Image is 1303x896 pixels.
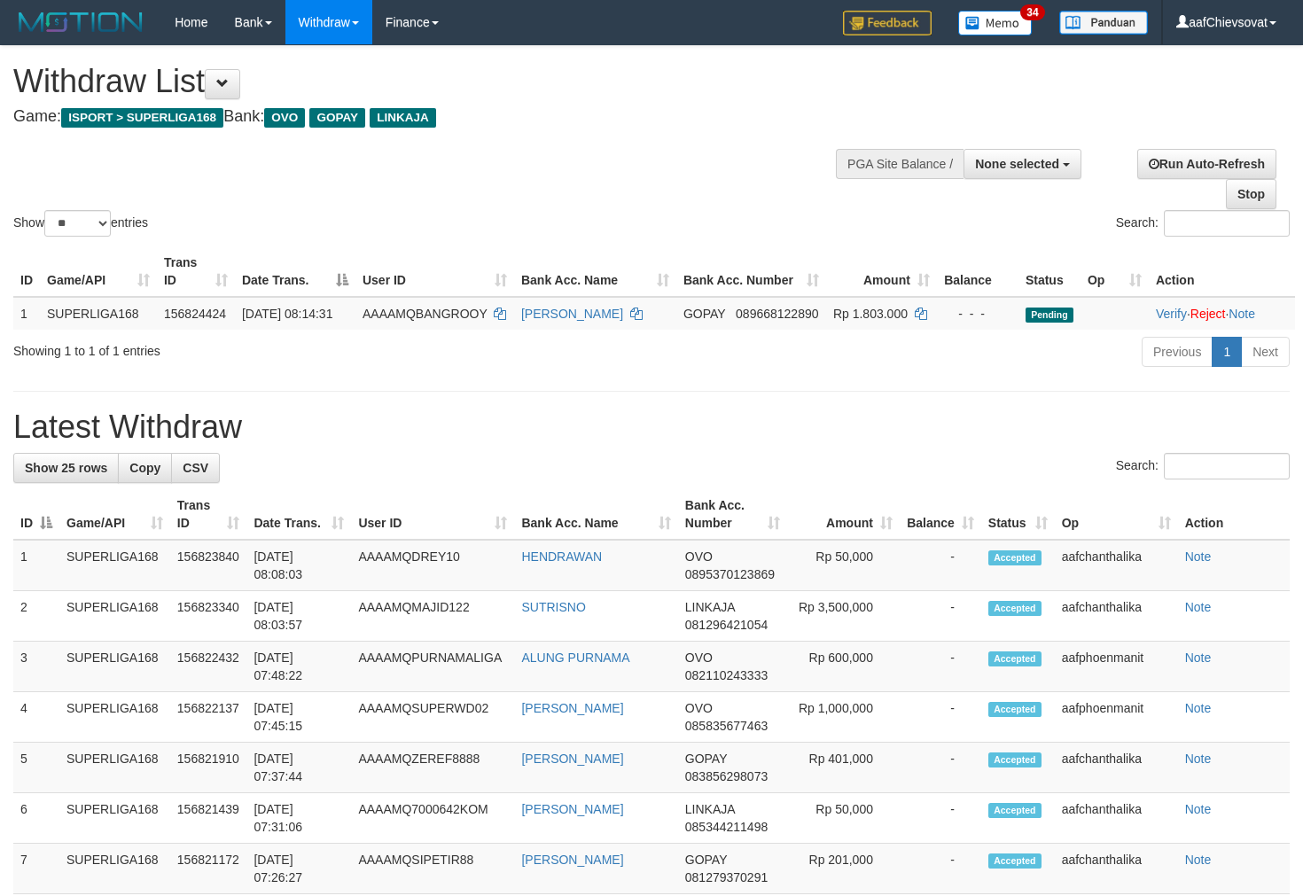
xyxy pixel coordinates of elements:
td: SUPERLIGA168 [59,642,170,692]
span: Accepted [988,601,1042,616]
a: [PERSON_NAME] [521,802,623,816]
th: Action [1149,246,1295,297]
div: PGA Site Balance / [836,149,964,179]
th: Action [1178,489,1290,540]
span: GOPAY [683,307,725,321]
td: AAAAMQZEREF8888 [351,743,514,793]
span: Accepted [988,853,1042,869]
span: ISPORT > SUPERLIGA168 [61,108,223,128]
td: 156822432 [170,642,247,692]
td: Rp 50,000 [787,540,900,591]
a: Note [1185,701,1212,715]
td: 156822137 [170,692,247,743]
td: aafchanthalika [1055,591,1178,642]
span: OVO [264,108,305,128]
a: Note [1185,651,1212,665]
td: 4 [13,692,59,743]
td: - [900,591,981,642]
td: 5 [13,743,59,793]
td: Rp 401,000 [787,743,900,793]
th: Bank Acc. Number: activate to sort column ascending [678,489,787,540]
span: Accepted [988,752,1042,767]
th: User ID: activate to sort column ascending [351,489,514,540]
span: OVO [685,651,713,665]
span: Accepted [988,651,1042,666]
th: Bank Acc. Name: activate to sort column ascending [514,246,676,297]
a: Reject [1190,307,1226,321]
td: [DATE] 08:08:03 [246,540,351,591]
a: [PERSON_NAME] [521,853,623,867]
td: SUPERLIGA168 [59,540,170,591]
td: [DATE] 08:03:57 [246,591,351,642]
img: Feedback.jpg [843,11,932,35]
span: None selected [975,157,1059,171]
td: [DATE] 07:26:27 [246,844,351,894]
img: panduan.png [1059,11,1148,35]
td: 156821910 [170,743,247,793]
a: Next [1241,337,1290,367]
h4: Game: Bank: [13,108,851,126]
span: 34 [1020,4,1044,20]
a: Note [1185,802,1212,816]
label: Search: [1116,453,1290,479]
select: Showentries [44,210,111,237]
label: Show entries [13,210,148,237]
td: 2 [13,591,59,642]
th: Status: activate to sort column ascending [981,489,1055,540]
td: 156821439 [170,793,247,844]
td: SUPERLIGA168 [40,297,157,330]
th: ID: activate to sort column descending [13,489,59,540]
td: - [900,844,981,894]
span: Copy 081279370291 to clipboard [685,870,768,884]
span: Pending [1026,308,1073,323]
a: Copy [118,453,172,483]
th: Bank Acc. Number: activate to sort column ascending [676,246,826,297]
th: Trans ID: activate to sort column ascending [157,246,235,297]
th: User ID: activate to sort column ascending [355,246,514,297]
span: OVO [685,549,713,564]
a: Note [1185,600,1212,614]
td: 156823840 [170,540,247,591]
td: · · [1149,297,1295,330]
span: Copy 082110243333 to clipboard [685,668,768,682]
a: CSV [171,453,220,483]
a: Show 25 rows [13,453,119,483]
a: [PERSON_NAME] [521,307,623,321]
td: SUPERLIGA168 [59,793,170,844]
span: Copy 085835677463 to clipboard [685,719,768,733]
td: 156821172 [170,844,247,894]
td: - [900,642,981,692]
span: LINKAJA [685,802,735,816]
a: SUTRISNO [521,600,585,614]
td: - [900,692,981,743]
a: Run Auto-Refresh [1137,149,1276,179]
span: Copy 089668122890 to clipboard [736,307,818,321]
a: HENDRAWAN [521,549,602,564]
span: 156824424 [164,307,226,321]
td: Rp 50,000 [787,793,900,844]
td: [DATE] 07:48:22 [246,642,351,692]
a: Note [1185,752,1212,766]
th: Date Trans.: activate to sort column ascending [246,489,351,540]
td: AAAAMQ7000642KOM [351,793,514,844]
h1: Withdraw List [13,64,851,99]
a: Verify [1156,307,1187,321]
span: AAAAMQBANGROOY [363,307,488,321]
th: Op: activate to sort column ascending [1055,489,1178,540]
a: Note [1229,307,1255,321]
th: Amount: activate to sort column ascending [826,246,937,297]
span: Accepted [988,803,1042,818]
a: [PERSON_NAME] [521,701,623,715]
td: Rp 3,500,000 [787,591,900,642]
td: aafchanthalika [1055,540,1178,591]
span: LINKAJA [370,108,436,128]
span: OVO [685,701,713,715]
div: Showing 1 to 1 of 1 entries [13,335,530,360]
td: AAAAMQDREY10 [351,540,514,591]
th: Date Trans.: activate to sort column descending [235,246,355,297]
td: Rp 1,000,000 [787,692,900,743]
a: Note [1185,549,1212,564]
th: Game/API: activate to sort column ascending [59,489,170,540]
td: aafchanthalika [1055,743,1178,793]
td: 7 [13,844,59,894]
